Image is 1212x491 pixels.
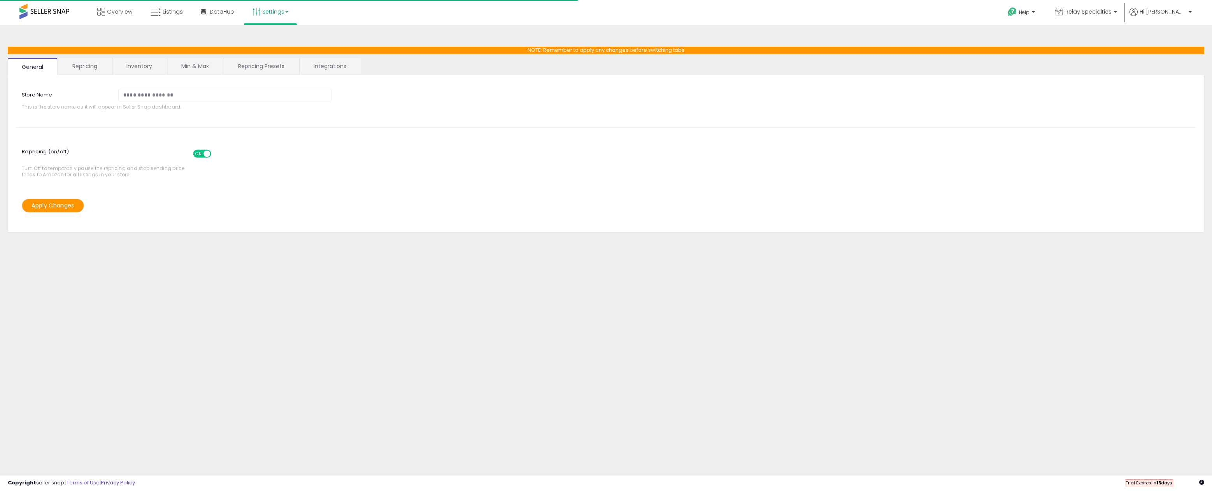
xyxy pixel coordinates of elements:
span: Repricing (on/off) [22,144,218,165]
span: ON [194,151,203,157]
a: Hi [PERSON_NAME] [1130,8,1192,25]
span: Relay Specialties [1065,8,1112,16]
a: Repricing Presets [224,58,298,74]
span: Help [1019,9,1030,16]
p: NOTE: Remember to apply any changes before switching tabs [8,47,1204,54]
a: Repricing [58,58,111,74]
span: OFF [210,151,223,157]
a: Help [1002,1,1043,25]
span: DataHub [210,8,234,16]
span: This is the store name as it will appear in Seller Snap dashboard. [22,104,340,110]
a: General [8,58,58,75]
span: Turn Off to temporarily pause the repricing and stop sending price feeds to Amazon for all listin... [22,146,189,177]
label: Store Name [16,89,112,99]
span: Hi [PERSON_NAME] [1140,8,1186,16]
i: Get Help [1007,7,1017,17]
a: Min & Max [167,58,223,74]
button: Apply Changes [22,199,84,212]
a: Inventory [112,58,166,74]
span: Overview [107,8,132,16]
a: Integrations [300,58,360,74]
span: Listings [163,8,183,16]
